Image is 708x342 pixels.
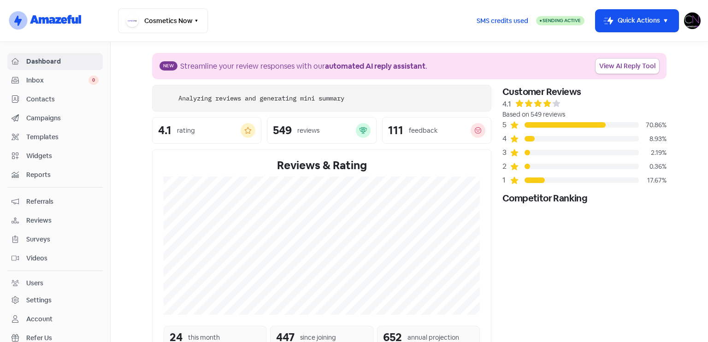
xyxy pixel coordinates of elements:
[536,15,584,26] a: Sending Active
[26,295,52,305] div: Settings
[7,147,103,165] a: Widgets
[7,311,103,328] a: Account
[639,148,667,158] div: 2.19%
[273,125,292,136] div: 549
[7,193,103,210] a: Referrals
[325,61,425,71] b: automated AI reply assistant
[502,99,511,110] div: 4.1
[382,117,491,144] a: 111feedback
[7,250,103,267] a: Videos
[7,72,103,89] a: Inbox 0
[26,76,88,85] span: Inbox
[118,8,208,33] button: Cosmetics Now
[26,197,99,206] span: Referrals
[7,129,103,146] a: Templates
[26,170,99,180] span: Reports
[26,216,99,225] span: Reviews
[7,292,103,309] a: Settings
[26,235,99,244] span: Surveys
[26,132,99,142] span: Templates
[26,57,99,66] span: Dashboard
[639,176,667,185] div: 17.67%
[7,212,103,229] a: Reviews
[26,94,99,104] span: Contacts
[469,15,536,25] a: SMS credits used
[297,126,319,136] div: reviews
[639,162,667,171] div: 0.36%
[158,125,171,136] div: 4.1
[7,91,103,108] a: Contacts
[502,110,667,119] div: Based on 549 reviews
[7,275,103,292] a: Users
[152,117,261,144] a: 4.1rating
[26,278,43,288] div: Users
[267,117,376,144] a: 549reviews
[7,110,103,127] a: Campaigns
[502,191,667,205] div: Competitor Ranking
[7,231,103,248] a: Surveys
[639,120,667,130] div: 70.86%
[88,76,99,85] span: 0
[502,147,510,158] div: 3
[543,18,581,24] span: Sending Active
[639,134,667,144] div: 8.93%
[388,125,403,136] div: 111
[502,161,510,172] div: 2
[180,61,427,72] div: Streamline your review responses with our .
[7,166,103,183] a: Reports
[159,61,177,71] span: New
[26,113,99,123] span: Campaigns
[477,16,528,26] span: SMS credits used
[502,175,510,186] div: 1
[596,10,678,32] button: Quick Actions
[178,94,344,103] div: Analyzing reviews and generating mini summary
[26,151,99,161] span: Widgets
[502,133,510,144] div: 4
[26,254,99,263] span: Videos
[177,126,195,136] div: rating
[684,12,701,29] img: User
[409,126,437,136] div: feedback
[164,157,480,174] div: Reviews & Rating
[596,59,659,74] a: View AI Reply Tool
[502,119,510,130] div: 5
[502,85,667,99] div: Customer Reviews
[26,314,53,324] div: Account
[7,53,103,70] a: Dashboard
